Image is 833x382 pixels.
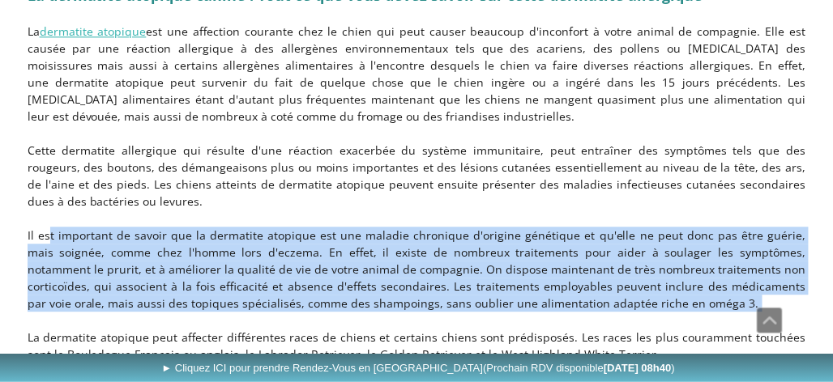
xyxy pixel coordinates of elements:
[758,308,782,333] span: Défiler vers le haut
[604,362,672,374] b: [DATE] 08h40
[28,142,806,210] p: Cette dermatite allergique qui résulte d'une réaction exacerbée du système immunitaire, peut entr...
[483,362,675,374] span: (Prochain RDV disponible )
[757,308,783,333] a: Défiler vers le haut
[161,362,675,374] span: ► Cliquez ICI pour prendre Rendez-Vous en [GEOGRAPHIC_DATA]
[28,227,806,312] p: Il est important de savoir que la dermatite atopique est une maladie chronique d'origine génétiqu...
[40,23,147,39] a: dermatite atopique
[28,23,806,125] p: La est une affection courante chez le chien qui peut causer beaucoup d'inconfort à votre animal d...
[28,329,806,363] p: La dermatite atopique peut affecter différentes races de chiens et certains chiens sont prédispos...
